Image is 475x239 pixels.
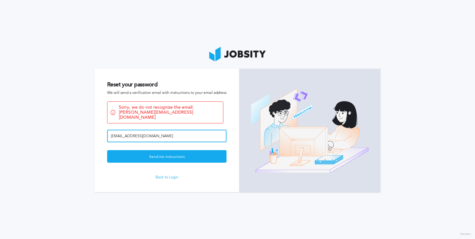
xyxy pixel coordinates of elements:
span: We will send a verification email with instructions to your email address [107,91,227,95]
span: Sorry, we do not recognize the email: [PERSON_NAME][EMAIL_ADDRESS][DOMAIN_NAME] [119,105,220,120]
h2: Reset your password [107,81,227,88]
button: Send me instructions [107,150,227,163]
div: Send me instructions [107,150,226,163]
input: Email address [107,130,227,142]
label: Version: [460,232,472,236]
a: Back to Login [107,175,227,180]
